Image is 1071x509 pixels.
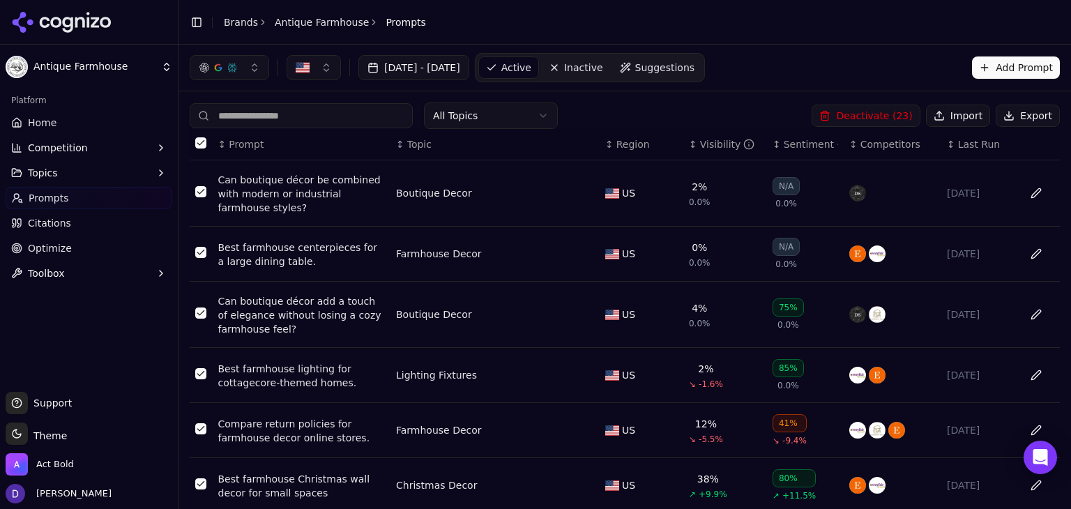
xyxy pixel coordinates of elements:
[812,105,920,127] button: Deactivate (23)
[6,212,172,234] a: Citations
[31,487,112,500] span: [PERSON_NAME]
[689,489,696,500] span: ↗
[224,17,258,28] a: Brands
[947,423,1012,437] div: [DATE]
[773,414,807,432] div: 41%
[542,56,610,79] a: Inactive
[1025,182,1047,204] button: Edit in sheet
[777,380,799,391] span: 0.0%
[224,15,426,29] nav: breadcrumb
[6,484,112,503] button: Open user button
[6,484,25,503] img: David White
[622,368,635,382] span: US
[478,56,539,79] a: Active
[849,185,866,202] img: decor steals
[195,137,206,149] button: Select all rows
[947,307,1012,321] div: [DATE]
[396,186,472,200] div: Boutique Decor
[407,137,432,151] span: Topic
[784,137,838,151] div: Sentiment
[218,137,385,151] div: ↕Prompt
[773,490,780,501] span: ↗
[849,367,866,383] img: wayfair
[926,105,990,127] button: Import
[689,197,711,208] span: 0.0%
[622,307,635,321] span: US
[1024,441,1057,474] div: Open Intercom Messenger
[689,257,711,268] span: 0.0%
[782,435,807,446] span: -9.4%
[972,56,1060,79] button: Add Prompt
[700,137,755,151] div: Visibility
[622,423,635,437] span: US
[941,129,1018,160] th: Last Run
[396,423,482,437] a: Farmhouse Decor
[386,15,426,29] span: Prompts
[947,478,1012,492] div: [DATE]
[699,489,727,500] span: +9.9%
[844,129,941,160] th: Competitors
[218,417,385,445] div: Compare return policies for farmhouse decor online stores.
[28,116,56,130] span: Home
[775,198,797,209] span: 0.0%
[773,238,800,256] div: N/A
[869,367,886,383] img: etsy
[767,129,844,160] th: sentiment
[777,319,799,331] span: 0.0%
[6,237,172,259] a: Optimize
[6,112,172,134] a: Home
[6,453,28,476] img: Act Bold
[396,137,594,151] div: ↕Topic
[773,177,800,195] div: N/A
[195,478,206,489] button: Select row 6
[195,307,206,319] button: Select row 3
[683,129,767,160] th: brandMentionRate
[869,422,886,439] img: farmhouse wares
[28,241,72,255] span: Optimize
[28,141,88,155] span: Competition
[29,191,69,205] span: Prompts
[396,368,477,382] div: Lighting Fixtures
[773,435,780,446] span: ↘
[6,262,172,284] button: Toolbox
[396,307,472,321] a: Boutique Decor
[6,56,28,78] img: Antique Farmhouse
[396,478,477,492] a: Christmas Decor
[849,477,866,494] img: etsy
[275,15,369,29] a: Antique Farmhouse
[605,480,619,491] img: US flag
[6,162,172,184] button: Topics
[605,137,678,151] div: ↕Region
[218,294,385,336] a: Can boutique décor add a touch of elegance without losing a cozy farmhouse feel?
[218,241,385,268] a: Best farmhouse centerpieces for a large dining table.
[947,137,1012,151] div: ↕Last Run
[888,422,905,439] img: etsy
[195,423,206,434] button: Select row 5
[947,186,1012,200] div: [DATE]
[849,306,866,323] img: decor steals
[28,396,72,410] span: Support
[613,56,702,79] a: Suggestions
[218,362,385,390] a: Best farmhouse lighting for cottagecore-themed homes.
[689,434,696,445] span: ↘
[390,129,600,160] th: Topic
[1025,243,1047,265] button: Edit in sheet
[605,370,619,381] img: US flag
[958,137,1000,151] span: Last Run
[689,137,761,151] div: ↕Visibility
[213,129,390,160] th: Prompt
[622,247,635,261] span: US
[635,61,695,75] span: Suggestions
[869,306,886,323] img: farmhouse wares
[689,379,696,390] span: ↘
[616,137,650,151] span: Region
[396,247,482,261] a: Farmhouse Decor
[218,472,385,500] div: Best farmhouse Christmas wall decor for small spaces
[849,245,866,262] img: etsy
[28,216,71,230] span: Citations
[600,129,683,160] th: Region
[358,55,469,80] button: [DATE] - [DATE]
[564,61,603,75] span: Inactive
[218,173,385,215] a: Can boutique décor be combined with modern or industrial farmhouse styles?
[695,417,717,431] div: 12%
